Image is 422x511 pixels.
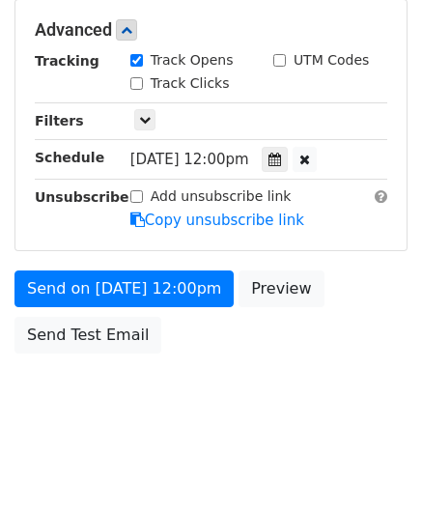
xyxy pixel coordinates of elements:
strong: Unsubscribe [35,189,129,205]
a: Copy unsubscribe link [130,212,304,229]
strong: Filters [35,113,84,128]
label: UTM Codes [294,50,369,71]
strong: Schedule [35,150,104,165]
span: [DATE] 12:00pm [130,151,249,168]
label: Add unsubscribe link [151,186,292,207]
label: Track Clicks [151,73,230,94]
a: Preview [239,270,324,307]
h5: Advanced [35,19,387,41]
strong: Tracking [35,53,99,69]
a: Send on [DATE] 12:00pm [14,270,234,307]
label: Track Opens [151,50,234,71]
a: Send Test Email [14,317,161,354]
iframe: Chat Widget [325,418,422,511]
